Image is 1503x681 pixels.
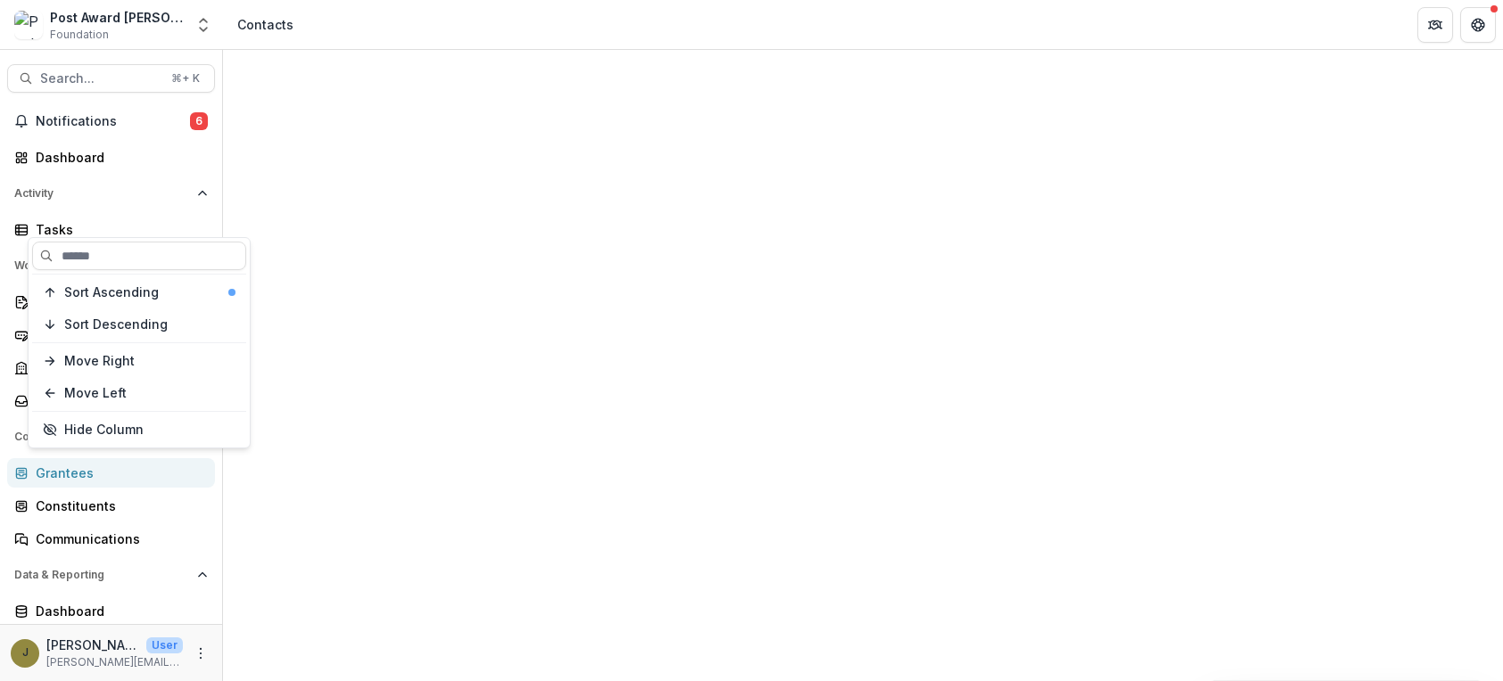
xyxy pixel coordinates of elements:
button: Search... [7,64,215,93]
a: Proposals [7,287,215,316]
button: Open Activity [7,179,215,208]
button: More [190,643,211,664]
span: Sort Ascending [64,285,159,300]
span: 6 [190,112,208,130]
p: [PERSON_NAME] [46,636,139,654]
button: Open Workflows [7,251,215,280]
a: Dashboard [7,143,215,172]
div: Grantees [36,464,201,482]
button: Open Contacts [7,423,215,451]
div: Dashboard [36,602,201,620]
a: Grantees [7,458,215,488]
span: Sort Descending [64,317,168,332]
a: Constituents [7,491,215,521]
span: Activity [14,187,190,200]
nav: breadcrumb [230,12,301,37]
button: Notifications6 [7,107,215,135]
button: Move Right [32,347,246,375]
a: Form Builder [7,320,215,349]
a: Dashboard [7,596,215,626]
div: Jamie [22,647,29,659]
a: Communications [7,524,215,554]
div: Contacts [237,15,293,34]
button: Move Left [32,379,246,407]
div: Constituents [36,496,201,515]
button: Get Help [1460,7,1496,43]
span: Workflows [14,259,190,272]
div: ⌘ + K [168,69,203,88]
span: Contacts [14,431,190,443]
button: Partners [1417,7,1453,43]
a: Tasks [7,215,215,244]
img: Post Award Jane Coffin Childs Memorial Fund [14,11,43,39]
span: Search... [40,71,161,86]
button: Hide Column [32,415,246,444]
div: Post Award [PERSON_NAME] Childs Memorial Fund [50,8,184,27]
button: Sort Ascending [32,278,246,307]
a: Payments [7,353,215,382]
p: User [146,637,183,653]
a: Grantee Reports [7,386,215,415]
span: Foundation [50,27,109,43]
span: Notifications [36,114,190,129]
button: Open entity switcher [191,7,216,43]
div: Tasks [36,220,201,239]
div: Dashboard [36,148,201,167]
button: Open Data & Reporting [7,561,215,589]
p: [PERSON_NAME][EMAIL_ADDRESS][PERSON_NAME][DOMAIN_NAME] [46,654,183,670]
div: Communications [36,529,201,548]
span: Data & Reporting [14,569,190,581]
button: Sort Descending [32,310,246,339]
